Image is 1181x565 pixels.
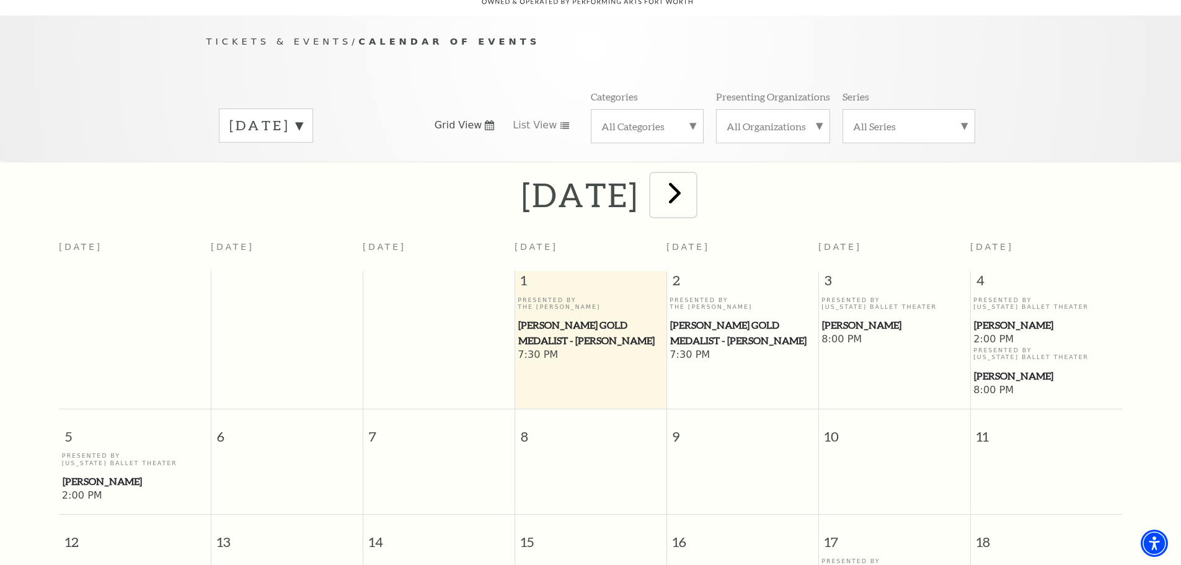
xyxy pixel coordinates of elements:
span: 14 [363,515,515,558]
span: Tickets & Events [206,36,352,47]
p: Presenting Organizations [716,90,830,103]
span: 8:00 PM [973,384,1119,398]
span: 3 [819,271,970,296]
span: 7:30 PM [670,349,815,362]
p: Presented By [US_STATE] Ballet Theater [821,296,967,311]
p: / [206,34,975,50]
p: Presented By [US_STATE] Ballet Theater [62,452,208,466]
span: 5 [59,409,211,452]
p: Presented By [US_STATE] Ballet Theater [973,347,1119,361]
span: 2 [667,271,818,296]
label: All Series [853,120,965,133]
span: Grid View [435,118,482,132]
span: 1 [515,271,666,296]
span: [PERSON_NAME] [822,318,966,333]
span: 11 [971,409,1123,452]
p: Series [843,90,869,103]
span: List View [513,118,557,132]
span: 2:00 PM [62,489,208,503]
label: All Organizations [727,120,820,133]
p: Presented By The [PERSON_NAME] [518,296,663,311]
span: [PERSON_NAME] [63,474,207,489]
span: 15 [515,515,666,558]
label: All Categories [601,120,693,133]
span: [DATE] [515,242,558,252]
span: 9 [667,409,818,452]
span: [DATE] [970,242,1014,252]
span: [DATE] [818,242,862,252]
span: 8:00 PM [821,333,967,347]
span: [PERSON_NAME] Gold Medalist - [PERSON_NAME] [670,318,815,348]
span: 7:30 PM [518,349,663,362]
span: 18 [971,515,1123,558]
span: Calendar of Events [358,36,540,47]
span: 4 [971,271,1123,296]
span: 2:00 PM [973,333,1119,347]
th: [DATE] [363,234,515,271]
span: 16 [667,515,818,558]
span: 13 [211,515,363,558]
span: 10 [819,409,970,452]
span: [PERSON_NAME] [974,318,1118,333]
th: [DATE] [211,234,363,271]
label: [DATE] [229,116,303,135]
p: Categories [591,90,638,103]
span: 7 [363,409,515,452]
span: [PERSON_NAME] Gold Medalist - [PERSON_NAME] [518,318,663,348]
span: [DATE] [666,242,710,252]
div: Accessibility Menu [1141,530,1168,557]
h2: [DATE] [521,175,639,215]
span: 12 [59,515,211,558]
span: 8 [515,409,666,452]
span: 17 [819,515,970,558]
th: [DATE] [59,234,211,271]
p: Presented By [US_STATE] Ballet Theater [973,296,1119,311]
button: next [650,173,696,217]
p: Presented By The [PERSON_NAME] [670,296,815,311]
span: [PERSON_NAME] [974,368,1118,384]
span: 6 [211,409,363,452]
